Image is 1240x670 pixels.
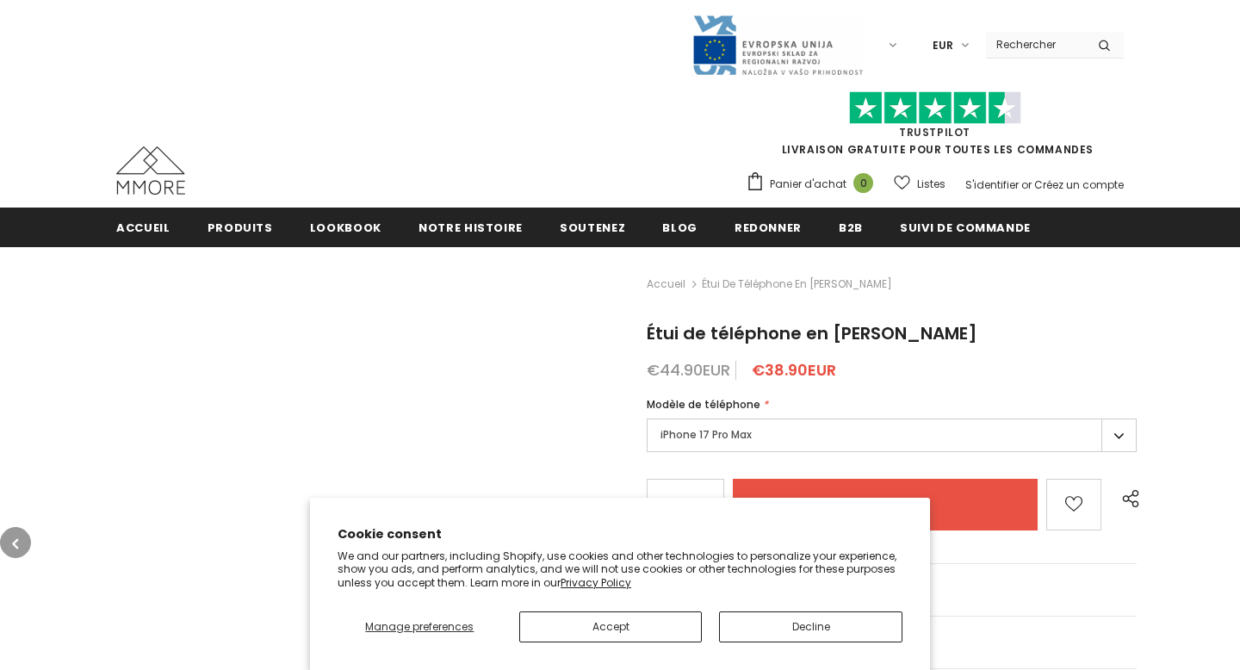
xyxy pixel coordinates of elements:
[116,208,170,246] a: Accueil
[933,37,953,54] span: EUR
[647,274,685,295] a: Accueil
[208,208,273,246] a: Produits
[770,176,846,193] span: Panier d'achat
[853,173,873,193] span: 0
[986,32,1085,57] input: Search Site
[752,359,836,381] span: €38.90EUR
[647,359,730,381] span: €44.90EUR
[702,274,892,295] span: Étui de téléphone en [PERSON_NAME]
[418,220,523,236] span: Notre histoire
[849,91,1021,125] img: Faites confiance aux étoiles pilotes
[691,37,864,52] a: Javni Razpis
[338,549,902,590] p: We and our partners, including Shopify, use cookies and other technologies to personalize your ex...
[746,99,1124,157] span: LIVRAISON GRATUITE POUR TOUTES LES COMMANDES
[647,419,1137,452] label: iPhone 17 Pro Max
[519,611,703,642] button: Accept
[735,208,802,246] a: Redonner
[116,146,185,195] img: Cas MMORE
[917,176,945,193] span: Listes
[900,220,1031,236] span: Suivi de commande
[839,220,863,236] span: B2B
[208,220,273,236] span: Produits
[1021,177,1032,192] span: or
[1034,177,1124,192] a: Créez un compte
[310,220,381,236] span: Lookbook
[965,177,1019,192] a: S'identifier
[116,220,170,236] span: Accueil
[839,208,863,246] a: B2B
[647,321,977,345] span: Étui de téléphone en [PERSON_NAME]
[746,171,882,197] a: Panier d'achat 0
[735,220,802,236] span: Redonner
[691,14,864,77] img: Javni Razpis
[733,479,1038,530] input: Add to cart
[338,611,502,642] button: Manage preferences
[338,525,902,543] h2: Cookie consent
[900,208,1031,246] a: Suivi de commande
[662,220,697,236] span: Blog
[365,619,474,634] span: Manage preferences
[719,611,902,642] button: Decline
[561,575,631,590] a: Privacy Policy
[899,125,970,140] a: TrustPilot
[310,208,381,246] a: Lookbook
[894,169,945,199] a: Listes
[560,220,625,236] span: soutenez
[418,208,523,246] a: Notre histoire
[647,397,760,412] span: Modèle de téléphone
[662,208,697,246] a: Blog
[560,208,625,246] a: soutenez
